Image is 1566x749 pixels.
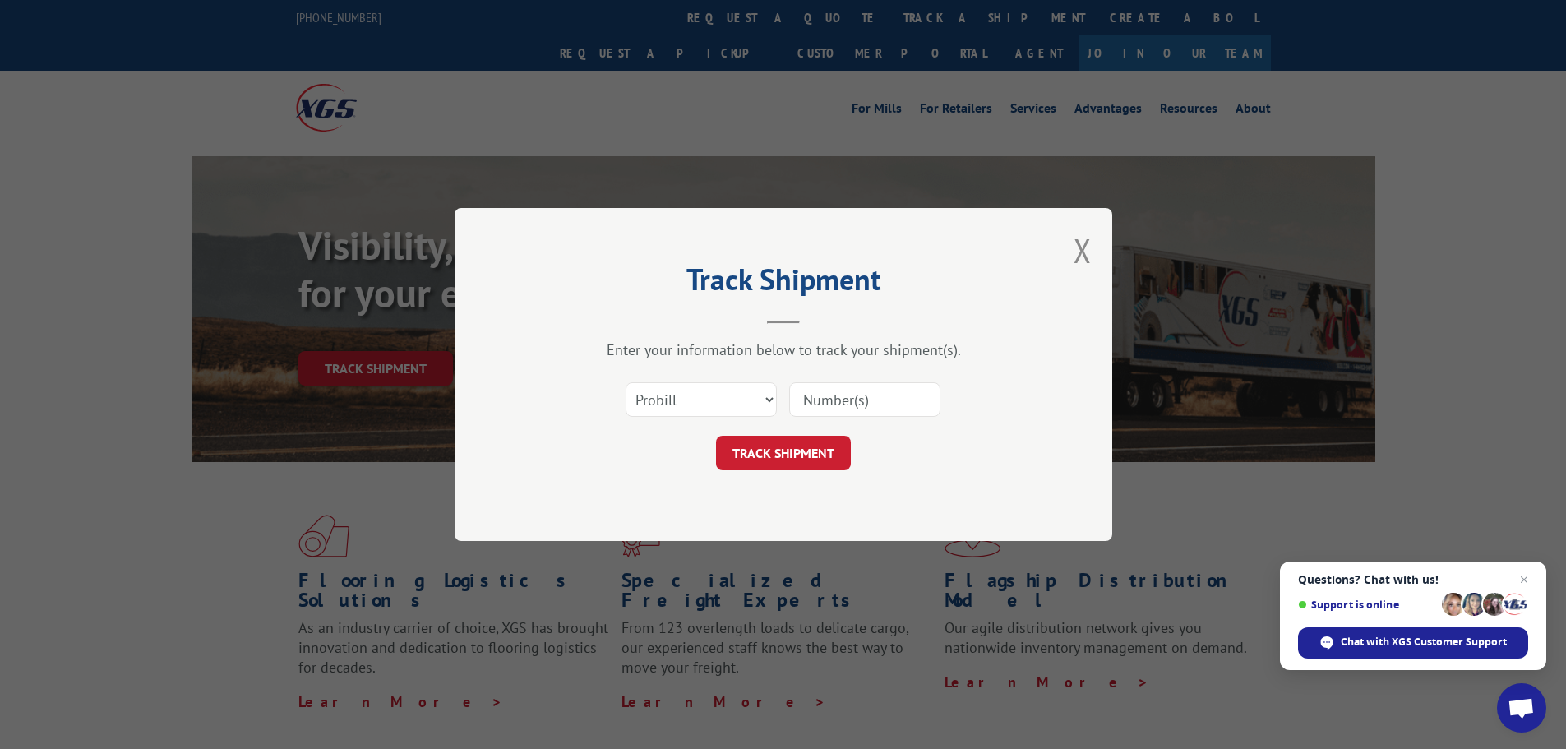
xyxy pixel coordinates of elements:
a: Open chat [1497,683,1546,733]
span: Chat with XGS Customer Support [1341,635,1507,650]
div: Enter your information below to track your shipment(s). [537,340,1030,359]
span: Support is online [1298,599,1436,611]
span: Questions? Chat with us! [1298,573,1528,586]
span: Chat with XGS Customer Support [1298,627,1528,659]
input: Number(s) [789,382,940,417]
button: TRACK SHIPMENT [716,436,851,470]
button: Close modal [1074,229,1092,272]
h2: Track Shipment [537,268,1030,299]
